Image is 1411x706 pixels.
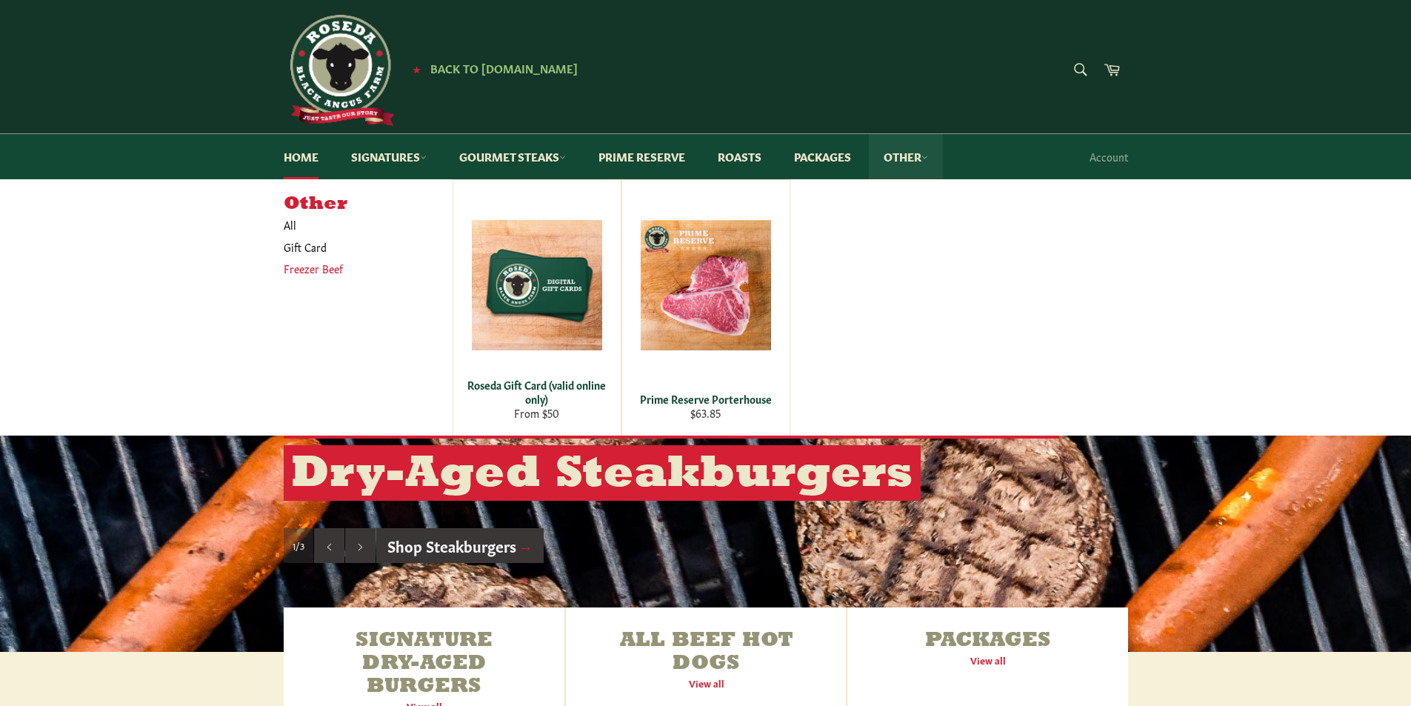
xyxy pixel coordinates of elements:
div: $63.85 [631,406,780,420]
span: → [518,535,533,556]
div: Slide 1, current [284,528,313,564]
a: Packages [779,134,866,179]
img: Prime Reserve Porterhouse [641,220,771,350]
button: Next slide [345,528,376,564]
img: Roseda Gift Card (valid online only) [472,220,602,350]
span: Back to [DOMAIN_NAME] [430,60,578,76]
a: Roseda Gift Card (valid online only) Roseda Gift Card (valid online only) From $50 [453,179,621,436]
a: Other [869,134,943,179]
div: Prime Reserve Porterhouse [631,392,780,406]
div: Roseda Gift Card (valid online only) [462,378,611,407]
a: Gourmet Steaks [444,134,581,179]
a: All [276,214,453,236]
a: Prime Reserve Porterhouse Prime Reserve Porterhouse $63.85 [621,179,790,436]
span: ★ [413,63,421,75]
button: Previous slide [314,528,344,564]
h5: Other [284,194,453,215]
a: Account [1082,135,1135,179]
a: Prime Reserve [584,134,700,179]
span: 1/3 [293,539,304,552]
div: From $50 [462,406,611,420]
a: Home [269,134,333,179]
img: Roseda Beef [284,15,395,126]
a: Signatures [336,134,441,179]
a: Roasts [703,134,776,179]
a: Shop Steakburgers [376,528,544,564]
a: ★ Back to [DOMAIN_NAME] [405,63,578,75]
a: Gift Card [276,236,438,258]
a: Freezer Beef [276,258,438,279]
